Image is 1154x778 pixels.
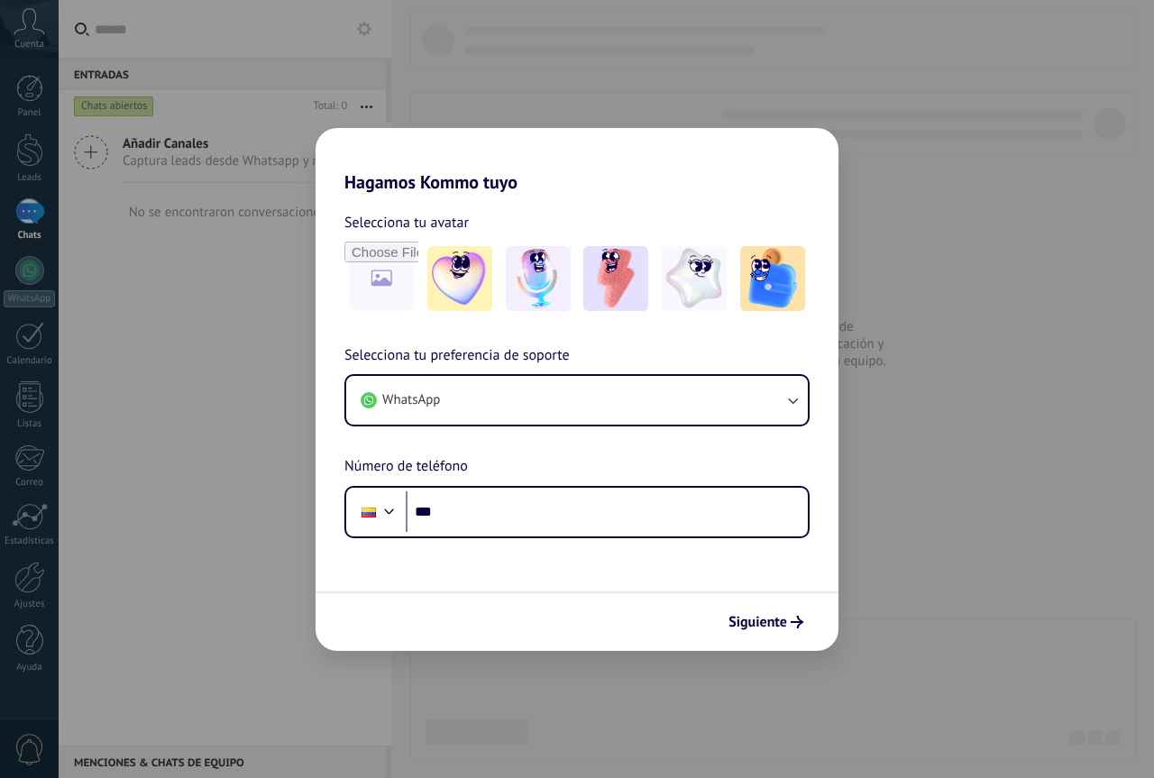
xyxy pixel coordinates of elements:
[346,376,808,425] button: WhatsApp
[662,246,727,311] img: -4.jpeg
[740,246,805,311] img: -5.jpeg
[316,128,838,193] h2: Hagamos Kommo tuyo
[506,246,571,311] img: -2.jpeg
[720,607,811,637] button: Siguiente
[352,493,386,531] div: Colombia: + 57
[344,455,468,479] span: Número de teléfono
[583,246,648,311] img: -3.jpeg
[382,391,440,409] span: WhatsApp
[344,211,469,234] span: Selecciona tu avatar
[344,344,570,368] span: Selecciona tu preferencia de soporte
[728,616,787,628] span: Siguiente
[427,246,492,311] img: -1.jpeg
